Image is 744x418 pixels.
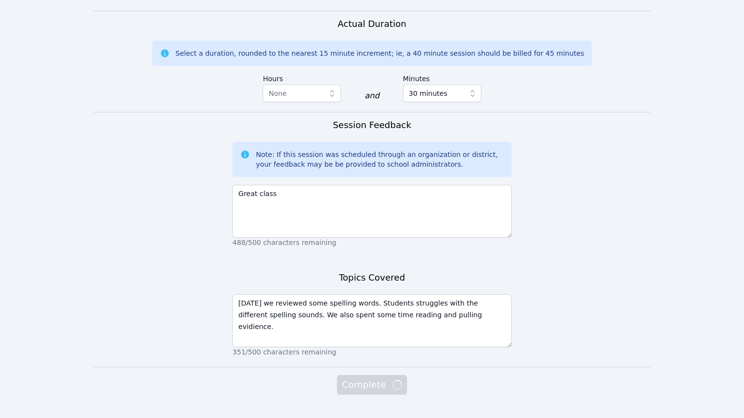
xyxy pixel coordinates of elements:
h3: Actual Duration [338,17,406,31]
div: Note: If this session was scheduled through an organization or district, your feedback may be be ... [256,150,503,169]
div: and [364,90,379,102]
span: 30 minutes [409,88,448,99]
button: Complete [337,375,406,395]
span: Complete [342,378,402,392]
div: Select a duration, rounded to the nearest 15 minute increment; ie, a 40 minute session should be ... [176,48,584,58]
label: Minutes [403,70,481,85]
span: None [269,89,287,97]
textarea: Great class [232,185,511,238]
button: 30 minutes [403,85,481,102]
p: 351/500 characters remaining [232,347,511,357]
button: None [263,85,341,102]
p: 488/500 characters remaining [232,238,511,247]
h3: Session Feedback [333,118,411,132]
textarea: [DATE] we reviewed some spelling words. Students struggles with the different spelling sounds. We... [232,294,511,347]
h3: Topics Covered [339,271,405,285]
label: Hours [263,70,341,85]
